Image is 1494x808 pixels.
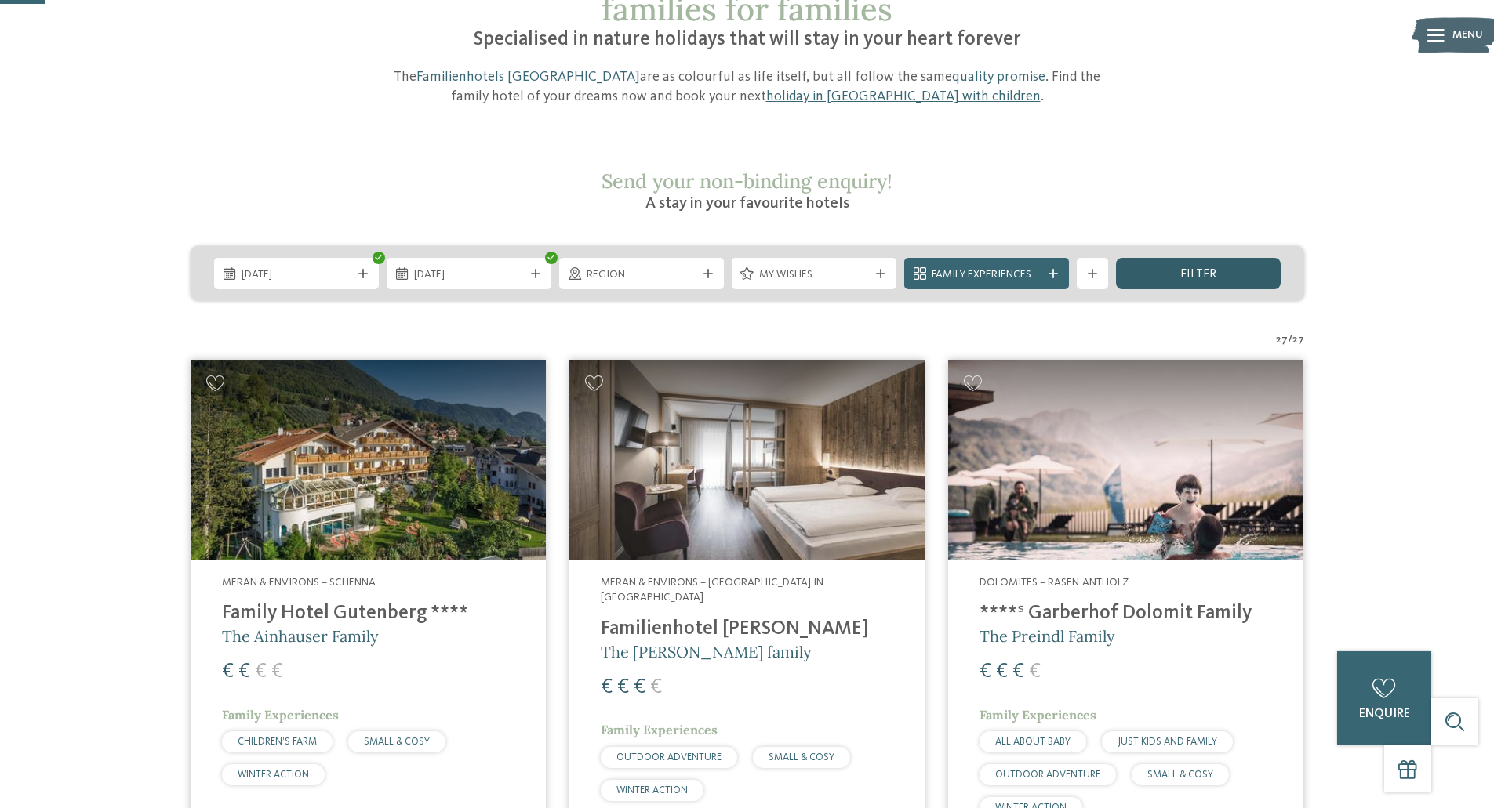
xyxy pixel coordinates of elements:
h4: Family Hotel Gutenberg **** [222,602,514,625]
span: € [980,661,991,682]
span: € [996,661,1008,682]
span: filter [1180,268,1216,281]
span: € [238,661,250,682]
span: Region [587,267,696,283]
span: Family Experiences [222,707,339,723]
span: / [1288,332,1292,348]
img: Family Hotel Gutenberg **** [191,360,546,560]
span: € [634,677,645,697]
span: The Preindl Family [980,626,1115,646]
span: [DATE] [242,267,351,283]
span: € [222,661,234,682]
span: enquire [1359,708,1410,720]
span: Family Experiences [601,722,718,737]
h4: Familienhotel [PERSON_NAME] [601,618,893,641]
span: 27 [1276,332,1288,348]
a: Familienhotels [GEOGRAPHIC_DATA] [416,70,640,84]
span: SMALL & COSY [364,737,430,747]
span: ALL ABOUT BABY [995,737,1071,747]
span: My wishes [759,267,869,283]
span: € [255,661,267,682]
span: Family Experiences [932,267,1041,283]
span: € [1012,661,1024,682]
span: [DATE] [414,267,524,283]
span: OUTDOOR ADVENTURE [616,752,722,763]
span: Meran & Environs – [GEOGRAPHIC_DATA] in [GEOGRAPHIC_DATA] [601,577,823,603]
span: € [271,661,283,682]
span: Meran & Environs – Schenna [222,577,376,588]
span: 27 [1292,332,1304,348]
span: € [650,677,662,697]
a: quality promise [952,70,1045,84]
span: CHILDREN’S FARM [238,737,317,747]
span: Specialised in nature holidays that will stay in your heart forever [474,30,1021,49]
span: Dolomites – Rasen-Antholz [980,577,1129,588]
a: enquire [1337,651,1431,745]
span: Send your non-binding enquiry! [602,168,892,194]
span: SMALL & COSY [1147,770,1213,780]
span: € [1029,661,1041,682]
span: The [PERSON_NAME] family [601,642,812,661]
span: Family Experiences [980,707,1096,723]
span: € [601,677,613,697]
span: OUTDOOR ADVENTURE [995,770,1100,780]
span: € [617,677,629,697]
span: WINTER ACTION [238,770,309,780]
span: The Ainhauser Family [222,626,379,646]
span: JUST KIDS AND FAMILY [1118,737,1217,747]
h4: ****ˢ Garberhof Dolomit Family [980,602,1272,625]
img: Looking for family hotels? Find the best ones here! [948,360,1303,560]
span: SMALL & COSY [769,752,834,763]
span: A stay in your favourite hotels [645,196,849,212]
p: The are as colourful as life itself, but all follow the same . Find the family hotel of your drea... [375,67,1120,107]
img: Looking for family hotels? Find the best ones here! [569,360,925,560]
a: holiday in [GEOGRAPHIC_DATA] with children [766,89,1041,103]
span: WINTER ACTION [616,785,688,795]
